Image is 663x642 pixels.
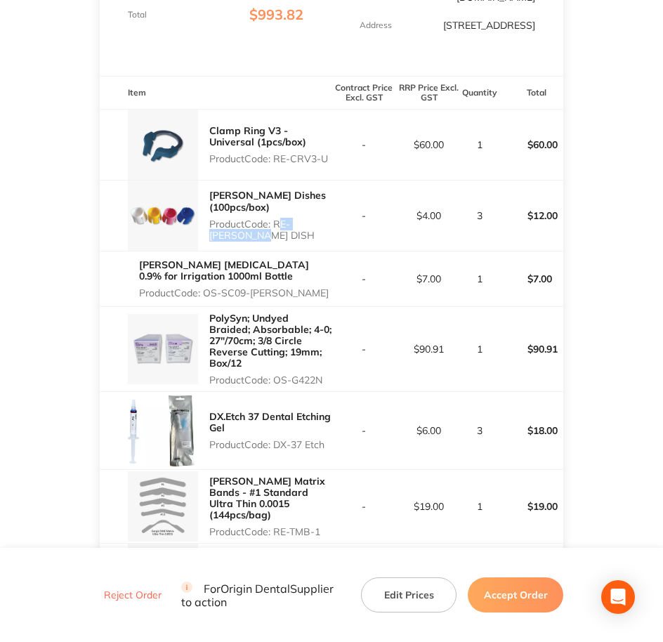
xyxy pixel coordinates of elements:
[398,343,461,355] p: $90.91
[128,10,147,20] p: Total
[128,471,198,542] img: YWUxbWxsag
[499,332,563,366] p: $90.91
[100,589,166,602] button: Reject Order
[601,580,635,614] div: Open Intercom Messenger
[331,76,397,109] th: Contract Price Excl. GST
[100,76,331,109] th: Item
[209,439,331,450] p: Product Code: DX-37 Etch
[139,287,331,299] p: Product Code: OS-SC09-[PERSON_NAME]
[128,181,198,251] img: YWFkemJ6cA
[499,128,563,162] p: $60.00
[209,218,331,241] p: Product Code: RE-[PERSON_NAME] DISH
[209,374,331,386] p: Product Code: OS-G422N
[128,314,198,384] img: bHBkeHMxYw
[499,414,563,447] p: $18.00
[332,425,396,436] p: -
[397,76,462,109] th: RRP Price Excl. GST
[128,392,198,469] img: aDg1d3E1dQ
[128,110,198,180] img: dmNkdHZ3NA
[499,262,563,296] p: $7.00
[398,273,461,284] p: $7.00
[398,210,461,221] p: $4.00
[462,343,498,355] p: 1
[443,20,535,31] p: [STREET_ADDRESS]
[499,490,563,523] p: $19.00
[462,273,498,284] p: 1
[462,501,498,512] p: 1
[332,210,396,221] p: -
[209,124,306,148] a: Clamp Ring V3 - Universal (1pcs/box)
[499,76,564,109] th: Total
[209,312,331,369] a: PolySyn; Undyed Braided; Absorbable; 4-0; 27"/70cm; 3/8 Circle Reverse Cutting; 19mm; Box/12
[462,425,498,436] p: 3
[332,273,396,284] p: -
[361,577,457,612] button: Edit Prices
[461,76,499,109] th: Quantity
[181,582,345,608] p: For Origin Dental Supplier to action
[398,139,461,150] p: $60.00
[332,343,396,355] p: -
[360,20,392,30] p: Address
[209,475,325,521] a: [PERSON_NAME] Matrix Bands - #1 Standard Ultra Thin 0.0015 (144pcs/bag)
[332,501,396,512] p: -
[499,199,563,232] p: $12.00
[468,577,563,612] button: Accept Order
[139,258,309,282] a: [PERSON_NAME] [MEDICAL_DATA] 0.9% for Irrigation 1000ml Bottle
[398,501,461,512] p: $19.00
[462,139,498,150] p: 1
[209,189,326,213] a: [PERSON_NAME] Dishes (100pcs/box)
[249,6,303,23] span: $993.82
[209,410,331,434] a: DX.Etch 37 Dental Etching Gel
[128,544,198,614] img: MWk1aGFvZg
[462,210,498,221] p: 3
[332,139,396,150] p: -
[398,425,461,436] p: $6.00
[209,153,331,164] p: Product Code: RE-CRV3-U
[209,526,331,537] p: Product Code: RE-TMB-1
